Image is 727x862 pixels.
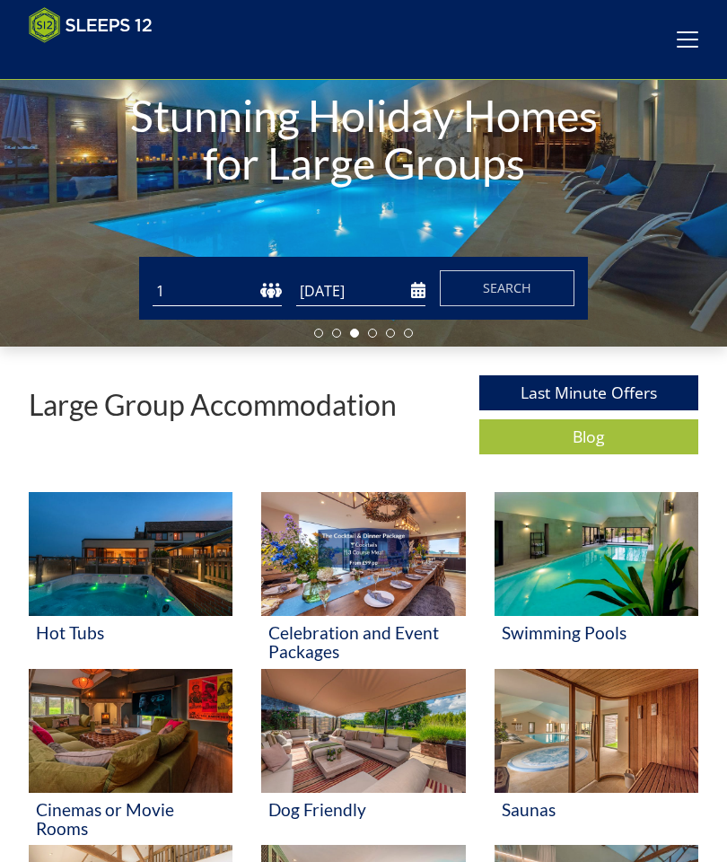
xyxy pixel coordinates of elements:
[479,375,698,410] a: Last Minute Offers
[440,270,574,306] button: Search
[36,800,225,838] h3: Cinemas or Movie Rooms
[268,623,458,661] h3: Celebration and Event Packages
[296,277,425,306] input: Arrival Date
[29,669,232,846] a: 'Cinemas or Movie Rooms' - Large Group Accommodation Holiday Ideas Cinemas or Movie Rooms
[109,56,618,224] h1: Stunning Holiday Homes for Large Groups
[479,419,698,454] a: Blog
[261,669,465,846] a: 'Dog Friendly' - Large Group Accommodation Holiday Ideas Dog Friendly
[36,623,225,642] h3: Hot Tubs
[261,669,465,793] img: 'Dog Friendly' - Large Group Accommodation Holiday Ideas
[502,623,691,642] h3: Swimming Pools
[29,389,397,420] p: Large Group Accommodation
[20,54,208,69] iframe: Customer reviews powered by Trustpilot
[29,492,232,669] a: 'Hot Tubs' - Large Group Accommodation Holiday Ideas Hot Tubs
[483,279,531,296] span: Search
[495,669,698,846] a: 'Saunas' - Large Group Accommodation Holiday Ideas Saunas
[261,492,465,669] a: 'Celebration and Event Packages' - Large Group Accommodation Holiday Ideas Celebration and Event ...
[495,492,698,616] img: 'Swimming Pools' - Large Group Accommodation Holiday Ideas
[29,7,153,43] img: Sleeps 12
[261,492,465,616] img: 'Celebration and Event Packages' - Large Group Accommodation Holiday Ideas
[29,669,232,793] img: 'Cinemas or Movie Rooms' - Large Group Accommodation Holiday Ideas
[502,800,691,819] h3: Saunas
[268,800,458,819] h3: Dog Friendly
[495,492,698,669] a: 'Swimming Pools' - Large Group Accommodation Holiday Ideas Swimming Pools
[29,492,232,616] img: 'Hot Tubs' - Large Group Accommodation Holiday Ideas
[495,669,698,793] img: 'Saunas' - Large Group Accommodation Holiday Ideas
